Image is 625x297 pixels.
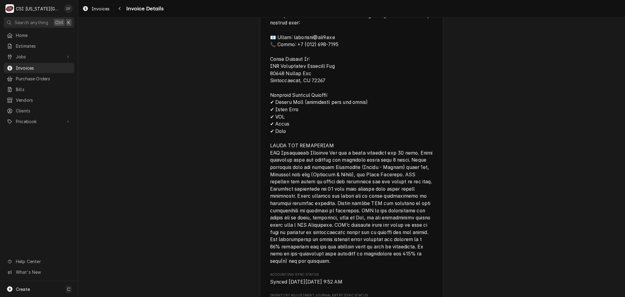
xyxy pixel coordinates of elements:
[16,97,71,103] span: Vendors
[80,4,112,14] a: Invoices
[270,272,433,285] div: Accounting Sync Status
[16,32,71,38] span: Home
[16,75,71,82] span: Purchase Orders
[4,74,74,84] a: Purchase Orders
[4,84,74,94] a: Bills
[16,5,61,12] div: CSI [US_STATE][GEOGRAPHIC_DATA]
[16,43,71,49] span: Estimates
[115,4,125,13] button: Navigate back
[55,19,63,26] span: Ctrl
[4,256,74,266] a: Go to Help Center
[4,17,74,28] button: Search anythingCtrlK
[16,118,62,125] span: Pricebook
[4,63,74,73] a: Invoices
[270,5,433,265] span: Payment & Invoice Terms
[16,258,70,265] span: Help Center
[4,52,74,62] a: Go to Jobs
[4,116,74,127] a: Go to Pricebook
[16,287,30,292] span: Create
[270,272,433,277] span: Accounting Sync Status
[64,4,73,13] div: David Fannin's Avatar
[16,269,70,275] span: What's New
[16,65,71,71] span: Invoices
[92,5,110,12] span: Invoices
[4,41,74,51] a: Estimates
[67,286,70,292] span: C
[5,4,14,13] div: CSI Kansas City's Avatar
[4,106,74,116] a: Clients
[5,4,14,13] div: C
[67,19,70,26] span: K
[16,53,62,60] span: Jobs
[16,108,71,114] span: Clients
[270,279,342,285] span: Synced [DATE][DATE] 9:52 AM
[125,5,163,13] span: Invoice Details
[16,86,71,93] span: Bills
[64,4,73,13] div: DF
[15,19,48,26] span: Search anything
[4,30,74,40] a: Home
[270,278,433,286] span: Accounting Sync Status
[4,95,74,105] a: Vendors
[4,267,74,277] a: Go to What's New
